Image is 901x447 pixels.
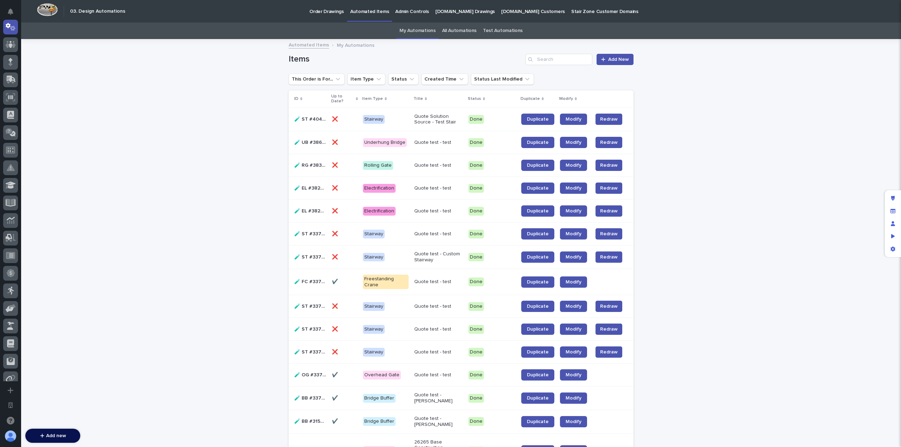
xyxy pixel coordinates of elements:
[9,8,18,20] div: Notifications
[37,3,58,16] img: Workspace Logo
[596,324,622,335] button: Redraw
[468,325,484,334] div: Done
[294,277,328,285] p: 🧪 FC #33747
[414,279,463,285] p: Quote test - test
[521,416,554,427] a: Duplicate
[521,346,554,358] a: Duplicate
[527,280,549,285] span: Duplicate
[887,217,899,230] div: Manage users
[363,371,401,379] div: Overhead Gate
[566,140,581,145] span: Modify
[560,137,587,148] a: Modify
[560,160,587,171] a: Modify
[560,392,587,404] a: Modify
[414,162,463,168] p: Quote test - test
[566,327,581,332] span: Modify
[331,92,354,106] p: Up to Date?
[596,137,622,148] button: Redraw
[289,154,634,177] tr: 🧪 RG #38320🧪 RG #38320 ❌❌ Rolling GateQuote test - testDoneDuplicateModifyRedraw
[7,28,128,39] p: Welcome 👋
[289,387,634,410] tr: 🧪 BB #33746🧪 BB #33746 ✔️✔️ Bridge BufferQuote test - [PERSON_NAME]DoneDuplicateModify
[596,228,622,240] button: Redraw
[332,417,339,424] p: ✔️
[468,277,484,286] div: Done
[289,108,634,131] tr: 🧪 ST #40423🧪 ST #40423 ❌❌ StairwayQuote Solution Source - Test StairDoneDuplicateModifyRedraw
[3,413,18,428] button: Open support chat
[347,74,385,85] button: Item Type
[25,429,80,443] button: Add new
[468,253,484,262] div: Done
[527,419,549,424] span: Duplicate
[566,209,581,213] span: Modify
[414,231,463,237] p: Quote test - test
[50,130,85,135] a: Powered byPylon
[600,349,618,356] span: Redraw
[521,137,554,148] a: Duplicate
[442,23,477,39] a: All Automations
[596,114,622,125] button: Redraw
[294,302,328,309] p: 🧪 ST #33754
[332,230,339,237] p: ❌
[332,325,339,332] p: ❌
[521,392,554,404] a: Duplicate
[521,95,540,103] p: Duplicate
[7,114,13,119] div: 📖
[70,130,85,135] span: Pylon
[596,346,622,358] button: Redraw
[414,416,463,428] p: Quote test - [PERSON_NAME]
[332,207,339,214] p: ❌
[468,417,484,426] div: Done
[363,325,385,334] div: Stairway
[560,228,587,240] a: Modify
[560,346,587,358] a: Modify
[527,163,549,168] span: Duplicate
[414,326,463,332] p: Quote test - test
[521,369,554,381] a: Duplicate
[363,161,393,170] div: Rolling Gate
[294,207,328,214] p: 🧪 EL #38264
[527,209,549,213] span: Duplicate
[363,138,407,147] div: Underhung Bridge
[468,115,484,124] div: Done
[24,78,115,85] div: Start new chat
[887,192,899,205] div: Edit layout
[560,251,587,263] a: Modify
[332,394,339,401] p: ✔️
[363,253,385,262] div: Stairway
[527,327,549,332] span: Duplicate
[388,74,418,85] button: Status
[468,161,484,170] div: Done
[289,200,634,223] tr: 🧪 EL #38264🧪 EL #38264 ❌❌ ElectrificationQuote test - testDoneDuplicateModifyRedraw
[468,138,484,147] div: Done
[289,410,634,433] tr: 🧪 BB #31504🧪 BB #31504 ✔️✔️ Bridge BufferQuote test - [PERSON_NAME]DoneDuplicateModify
[120,80,128,89] button: Start new chat
[363,184,396,193] div: Electrification
[527,304,549,309] span: Duplicate
[566,255,581,260] span: Modify
[521,228,554,240] a: Duplicate
[414,392,463,404] p: Quote test - [PERSON_NAME]
[289,269,634,295] tr: 🧪 FC #33747🧪 FC #33747 ✔️✔️ Freestanding CraneQuote test - testDoneDuplicateModify
[527,117,549,122] span: Duplicate
[521,205,554,217] a: Duplicate
[468,302,484,311] div: Done
[289,364,634,387] tr: 🧪 OG #33750🧪 OG #33750 ✔️✔️ Overhead GateQuote test - testDoneDuplicateModify
[596,160,622,171] button: Redraw
[7,39,128,50] p: How can we help?
[7,78,20,91] img: 1736555164131-43832dd5-751b-4058-ba23-39d91318e5a0
[560,183,587,194] a: Modify
[527,396,549,401] span: Duplicate
[887,205,899,217] div: Manage fields and data
[70,8,125,14] h2: 03. Design Automations
[527,186,549,191] span: Duplicate
[521,183,554,194] a: Duplicate
[294,371,328,378] p: 🧪 OG #33750
[289,177,634,200] tr: 🧪 EL #38262🧪 EL #38262 ❌❌ ElectrificationQuote test - testDoneDuplicateModifyRedraw
[289,223,634,245] tr: 🧪 ST #33751🧪 ST #33751 ❌❌ StairwayQuote test - testDoneDuplicateModifyRedraw
[521,114,554,125] a: Duplicate
[363,348,385,357] div: Stairway
[566,419,581,424] span: Modify
[294,417,328,424] p: 🧪 BB #31504
[521,324,554,335] a: Duplicate
[560,416,587,427] a: Modify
